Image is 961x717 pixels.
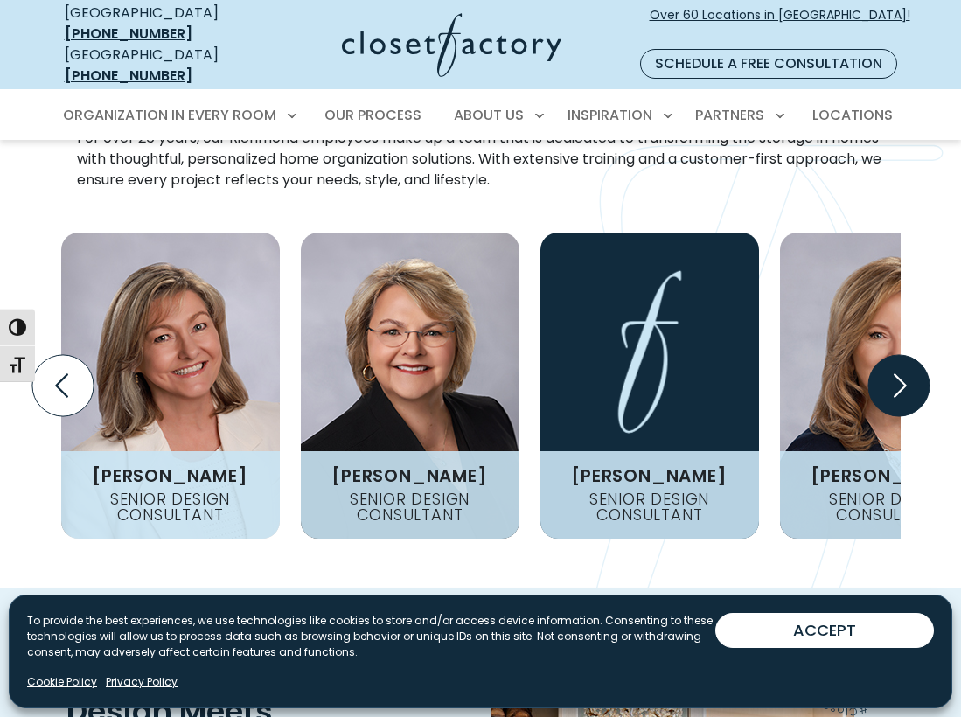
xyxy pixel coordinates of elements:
[454,105,524,125] span: About Us
[27,674,97,690] a: Cookie Policy
[324,105,421,125] span: Our Process
[27,613,715,660] p: To provide the best experiences, we use technologies like cookies to store and/or access device i...
[61,233,280,539] img: Cathy Hughes Closet Factory Designer Richmond
[106,674,178,690] a: Privacy Policy
[65,66,192,86] a: [PHONE_NUMBER]
[540,491,759,523] h4: Senior Design Consultant
[65,24,192,44] a: [PHONE_NUMBER]
[85,467,254,484] h3: [PERSON_NAME]
[51,91,911,140] nav: Primary Menu
[695,105,764,125] span: Partners
[301,491,519,523] h4: Senior Design Consultant
[63,105,276,125] span: Organization in Every Room
[77,128,885,191] p: For over 26 years, our Richmond employees make up a team that is dedicated to transforming the st...
[861,348,937,423] button: Next slide
[564,467,734,484] h3: [PERSON_NAME]
[812,105,893,125] span: Locations
[324,467,494,484] h3: [PERSON_NAME]
[715,613,934,648] button: ACCEPT
[301,233,519,539] img: Christine Slate Closet Factory Designer Richmond
[65,45,255,87] div: [GEOGRAPHIC_DATA]
[640,49,897,79] a: Schedule a Free Consultation
[568,105,652,125] span: Inspiration
[25,348,101,423] button: Previous slide
[342,13,561,77] img: Closet Factory Logo
[540,233,759,539] img: Diane Maxey
[650,6,910,43] span: Over 60 Locations in [GEOGRAPHIC_DATA]!
[61,491,280,523] h4: Senior Design Consultant
[65,3,255,45] div: [GEOGRAPHIC_DATA]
